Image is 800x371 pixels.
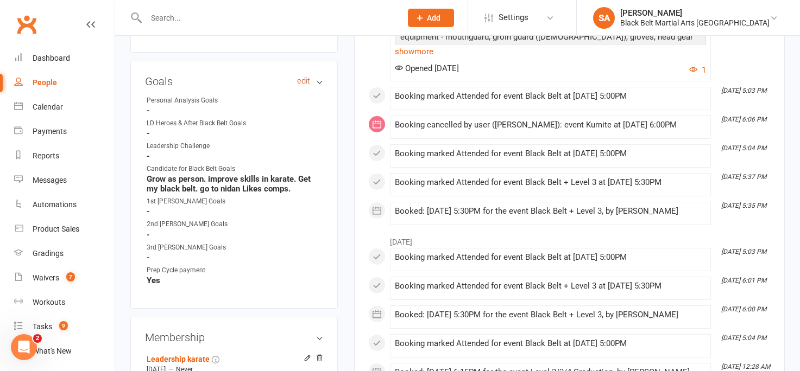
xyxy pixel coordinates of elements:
[147,164,236,174] div: Candidate for Black Belt Goals
[147,242,236,253] div: 3rd [PERSON_NAME] Goals
[147,196,236,207] div: 1st [PERSON_NAME] Goals
[721,334,766,342] i: [DATE] 5:04 PM
[33,334,42,343] span: 2
[33,322,52,331] div: Tasks
[147,253,323,263] strong: -
[147,95,236,106] div: Personal Analysis Goals
[33,103,63,111] div: Calendar
[721,248,766,255] i: [DATE] 5:03 PM
[33,176,67,184] div: Messages
[147,276,323,285] strong: Yes
[408,9,454,27] button: Add
[721,87,766,94] i: [DATE] 5:03 PM
[14,290,115,315] a: Workouts
[14,315,115,339] a: Tasks 9
[499,5,528,30] span: Settings
[147,219,236,229] div: 2nd [PERSON_NAME] Goals
[395,253,706,262] div: Booking marked Attended for event Black Belt at [DATE] 5:00PM
[593,7,615,29] div: SA
[33,298,65,306] div: Workouts
[14,144,115,168] a: Reports
[33,347,72,355] div: What's New
[395,120,706,130] div: Booking cancelled by user ([PERSON_NAME]): event Kumite at [DATE] 6:00PM
[33,54,70,62] div: Dashboard
[395,339,706,348] div: Booking marked Attended for event Black Belt at [DATE] 5:00PM
[147,141,236,151] div: Leadership Challenge
[147,151,323,161] strong: -
[395,149,706,158] div: Booking marked Attended for event Black Belt at [DATE] 5:00PM
[297,76,310,86] a: edit
[13,11,40,38] a: Clubworx
[11,334,37,360] iframe: Intercom live chat
[33,127,67,136] div: Payments
[66,272,75,282] span: 7
[395,178,706,187] div: Booking marked Attended for event Black Belt + Level 3 at [DATE] 5:30PM
[620,8,770,18] div: [PERSON_NAME]
[14,95,115,119] a: Calendar
[147,355,210,363] a: Leadership karate
[145,331,323,343] h3: Membership
[395,310,706,319] div: Booked: [DATE] 5:30PM for the event Black Belt + Level 3, by [PERSON_NAME]
[395,207,706,216] div: Booked: [DATE] 5:30PM for the event Black Belt + Level 3, by [PERSON_NAME]
[147,129,323,138] strong: -
[14,339,115,363] a: What's New
[721,173,766,181] i: [DATE] 5:37 PM
[395,282,706,291] div: Booking marked Attended for event Black Belt + Level 3 at [DATE] 5:30PM
[395,92,706,101] div: Booking marked Attended for event Black Belt at [DATE] 5:00PM
[721,277,766,284] i: [DATE] 6:01 PM
[721,202,766,209] i: [DATE] 5:35 PM
[14,71,115,95] a: People
[368,231,771,248] li: [DATE]
[689,63,706,76] button: 1
[33,249,64,258] div: Gradings
[147,118,246,129] div: LD Heroes & After Black Belt Goals
[14,168,115,193] a: Messages
[147,265,236,276] div: Prep Cycle payment
[721,144,766,152] i: [DATE] 5:04 PM
[721,363,770,370] i: [DATE] 12:28 AM
[14,193,115,217] a: Automations
[14,266,115,290] a: Waivers 7
[33,225,79,233] div: Product Sales
[395,44,706,59] a: show more
[620,18,770,28] div: Black Belt Martial Arts [GEOGRAPHIC_DATA]
[33,78,57,87] div: People
[14,119,115,144] a: Payments
[147,207,323,216] strong: -
[33,273,59,282] div: Waivers
[427,14,440,22] span: Add
[721,116,766,123] i: [DATE] 6:06 PM
[14,217,115,241] a: Product Sales
[14,46,115,71] a: Dashboard
[147,106,323,116] strong: -
[721,305,766,313] i: [DATE] 6:00 PM
[147,174,323,194] strong: Grow as person. improve skills in karate. Get my black belt. go to nidan Likes comps.
[33,151,59,160] div: Reports
[395,63,459,73] span: Opened [DATE]
[145,75,323,87] h3: Goals
[147,230,323,240] strong: -
[143,10,394,25] input: Search...
[14,241,115,266] a: Gradings
[59,321,68,330] span: 9
[33,200,77,209] div: Automations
